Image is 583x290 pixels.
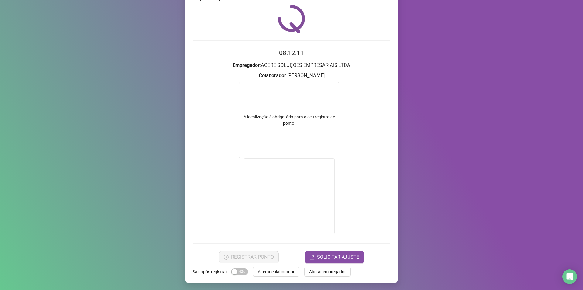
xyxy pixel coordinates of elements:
[219,251,279,263] button: REGISTRAR PONTO
[193,72,390,80] h3: : [PERSON_NAME]
[259,73,286,79] strong: Colaborador
[310,255,315,260] span: edit
[279,49,304,57] time: 08:12:11
[305,251,364,263] button: editSOLICITAR AJUSTE
[233,62,260,68] strong: Empregador
[258,268,295,275] span: Alterar colaborador
[193,61,390,69] h3: : AGERE SOLUÇÕES EMPRESARIAIS LTDA
[278,5,305,33] img: QRPoint
[317,253,359,261] span: SOLICITAR AJUSTE
[562,269,577,284] div: Open Intercom Messenger
[239,114,339,127] div: A localização é obrigatória para o seu registro de ponto!
[304,267,351,277] button: Alterar empregador
[253,267,299,277] button: Alterar colaborador
[193,267,231,277] label: Sair após registrar
[309,268,346,275] span: Alterar empregador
